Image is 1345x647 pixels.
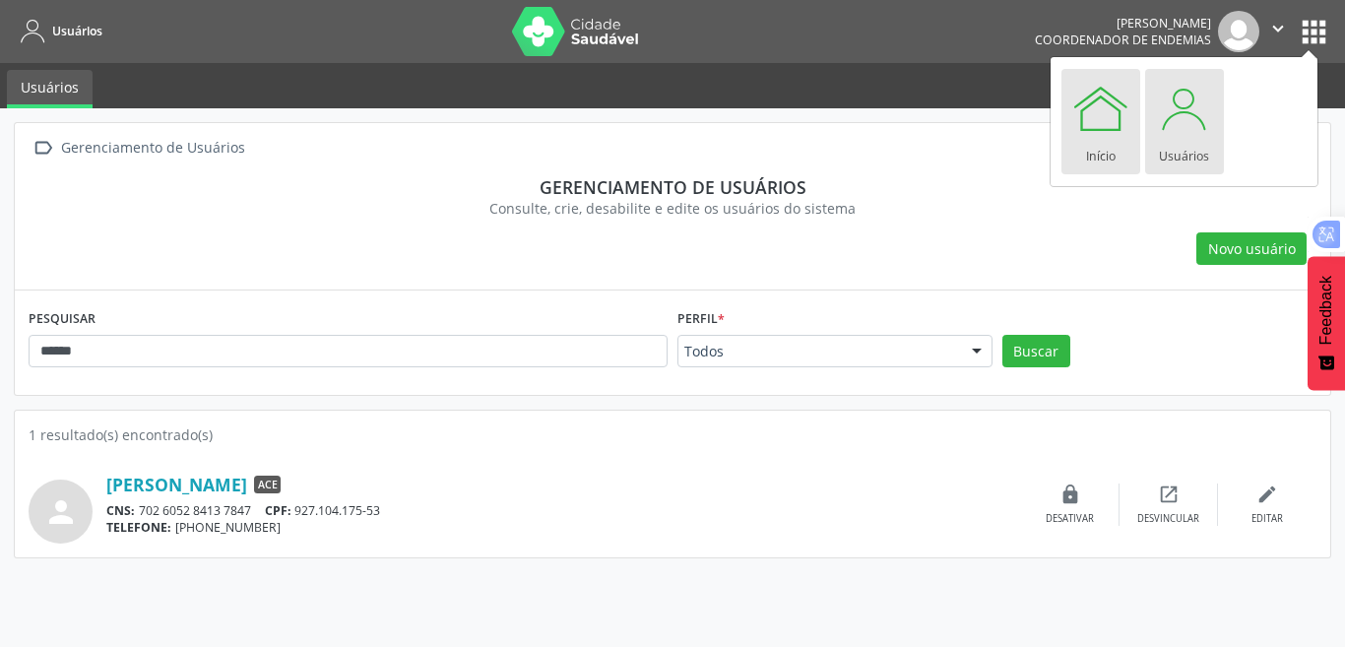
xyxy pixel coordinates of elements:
[1035,32,1211,48] span: Coordenador de Endemias
[1251,512,1283,526] div: Editar
[52,23,102,39] span: Usuários
[42,198,1303,219] div: Consulte, crie, desabilite e edite os usuários do sistema
[106,519,1021,536] div: [PHONE_NUMBER]
[29,424,1316,445] div: 1 resultado(s) encontrado(s)
[254,476,281,493] span: ACE
[29,134,57,162] i: 
[106,502,1021,519] div: 702 6052 8413 7847 927.104.175-53
[1059,484,1081,505] i: lock
[1256,484,1278,505] i: edit
[106,474,247,495] a: [PERSON_NAME]
[1208,238,1296,259] span: Novo usuário
[106,519,171,536] span: TELEFONE:
[677,304,725,335] label: Perfil
[1158,484,1180,505] i: open_in_new
[1267,18,1289,39] i: 
[1137,512,1199,526] div: Desvincular
[1259,11,1297,52] button: 
[1297,15,1331,49] button: apps
[1061,69,1140,174] a: Início
[14,15,102,47] a: Usuários
[43,494,79,530] i: person
[1002,335,1070,368] button: Buscar
[29,134,248,162] a:  Gerenciamento de Usuários
[57,134,248,162] div: Gerenciamento de Usuários
[265,502,291,519] span: CPF:
[29,304,96,335] label: PESQUISAR
[106,502,135,519] span: CNS:
[1035,15,1211,32] div: [PERSON_NAME]
[1046,512,1094,526] div: Desativar
[684,342,952,361] span: Todos
[1218,11,1259,52] img: img
[1145,69,1224,174] a: Usuários
[1308,256,1345,390] button: Feedback - Mostrar pesquisa
[1317,276,1335,345] span: Feedback
[1196,232,1307,266] button: Novo usuário
[7,70,93,108] a: Usuários
[42,176,1303,198] div: Gerenciamento de usuários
